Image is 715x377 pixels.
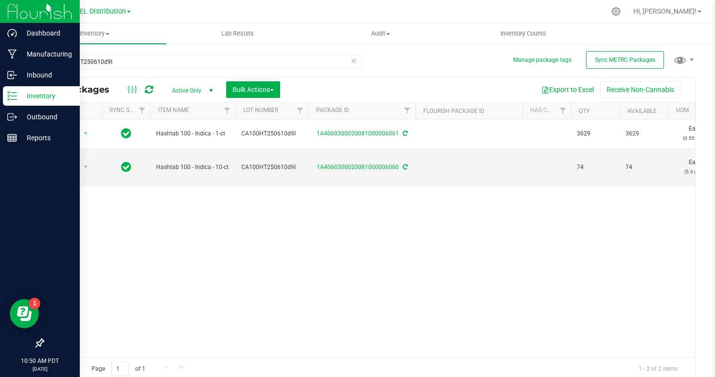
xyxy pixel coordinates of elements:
[452,23,595,44] a: Inventory Counts
[610,7,622,16] div: Manage settings
[4,365,75,373] p: [DATE]
[399,102,415,119] a: Filter
[513,56,572,64] button: Manage package tags
[241,163,303,172] span: CA100HT250610d9I
[158,107,189,113] a: Item Name
[156,129,230,138] span: Hashtab 100 - Indica - 1-ct
[577,163,614,172] span: 74
[535,81,600,98] button: Export to Excel
[595,57,655,63] span: Sync METRC Packages
[23,23,166,44] a: Inventory
[676,107,689,113] a: UOM
[17,90,75,102] p: Inventory
[633,7,697,15] span: Hi, [PERSON_NAME]!
[109,107,147,113] a: Sync Status
[555,102,571,119] a: Filter
[626,163,662,172] span: 74
[7,28,17,38] inline-svg: Dashboard
[83,361,153,377] span: Page of 1
[317,130,399,137] a: 1A4060300020081000006061
[156,163,230,172] span: Hashtab 100 - Indica - 10-ct
[134,102,150,119] a: Filter
[626,129,662,138] span: 3629
[208,29,267,38] span: Lab Results
[17,111,75,123] p: Outbound
[577,129,614,138] span: 3629
[316,107,349,113] a: Package ID
[309,23,452,44] a: Audit
[317,164,399,170] a: 1A4060300020081000006060
[17,69,75,81] p: Inbound
[80,127,92,140] span: select
[4,357,75,365] p: 10:50 AM PDT
[7,70,17,80] inline-svg: Inbound
[219,102,235,119] a: Filter
[579,108,590,114] a: Qty
[631,361,685,376] span: 1 - 2 of 2 items
[17,48,75,60] p: Manufacturing
[121,127,131,140] span: In Sync
[17,27,75,39] p: Dashboard
[243,107,278,113] a: Lot Number
[51,84,119,95] span: All Packages
[80,160,92,174] span: select
[627,108,657,114] a: Available
[226,81,280,98] button: Bulk Actions
[310,29,452,38] span: Audit
[7,91,17,101] inline-svg: Inventory
[23,29,166,38] span: Inventory
[7,112,17,122] inline-svg: Outbound
[166,23,309,44] a: Lab Results
[68,7,126,16] span: LEVEL Distribution
[7,49,17,59] inline-svg: Manufacturing
[29,298,40,309] iframe: Resource center unread badge
[17,132,75,144] p: Reports
[43,55,362,69] input: Search Package ID, Item Name, SKU, Lot or Part Number...
[423,108,484,114] a: Flourish Package ID
[350,55,357,67] span: Clear
[121,160,131,174] span: In Sync
[232,86,274,94] span: Bulk Actions
[522,102,571,119] th: Has COA
[292,102,308,119] a: Filter
[10,299,39,328] iframe: Resource center
[487,29,559,38] span: Inventory Counts
[401,164,408,170] span: Sync from Compliance System
[586,51,664,69] button: Sync METRC Packages
[401,130,408,137] span: Sync from Compliance System
[111,361,129,377] input: 1
[241,129,303,138] span: CA100HT250610d9I
[600,81,680,98] button: Receive Non-Cannabis
[7,133,17,143] inline-svg: Reports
